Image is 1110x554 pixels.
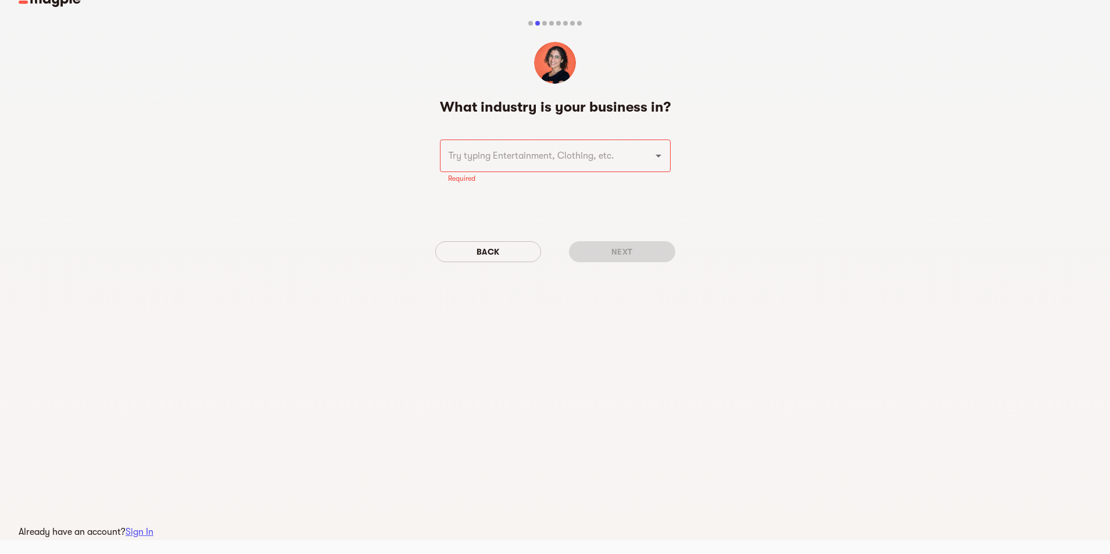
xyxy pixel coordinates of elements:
button: Back [435,241,542,262]
span: Back [445,245,532,259]
h5: What industry is your business in? [440,98,671,116]
p: Already have an account? [19,525,153,539]
img: Rakefet [534,42,576,84]
input: Try typing Entertainment, Clothing, etc. [445,145,633,167]
button: Open [650,148,667,164]
p: Required [448,174,663,183]
a: Sign In [126,527,153,537]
